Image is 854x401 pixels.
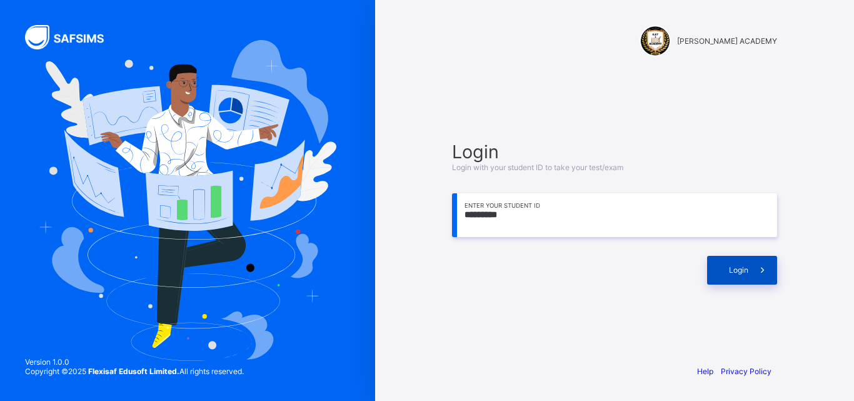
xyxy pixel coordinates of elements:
[452,141,777,163] span: Login
[452,163,623,172] span: Login with your student ID to take your test/exam
[88,367,179,376] strong: Flexisaf Edusoft Limited.
[25,367,244,376] span: Copyright © 2025 All rights reserved.
[25,25,119,49] img: SAFSIMS Logo
[729,265,748,275] span: Login
[721,367,771,376] a: Privacy Policy
[25,357,244,367] span: Version 1.0.0
[697,367,713,376] a: Help
[677,36,777,46] span: [PERSON_NAME] ACADEMY
[39,40,336,360] img: Hero Image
